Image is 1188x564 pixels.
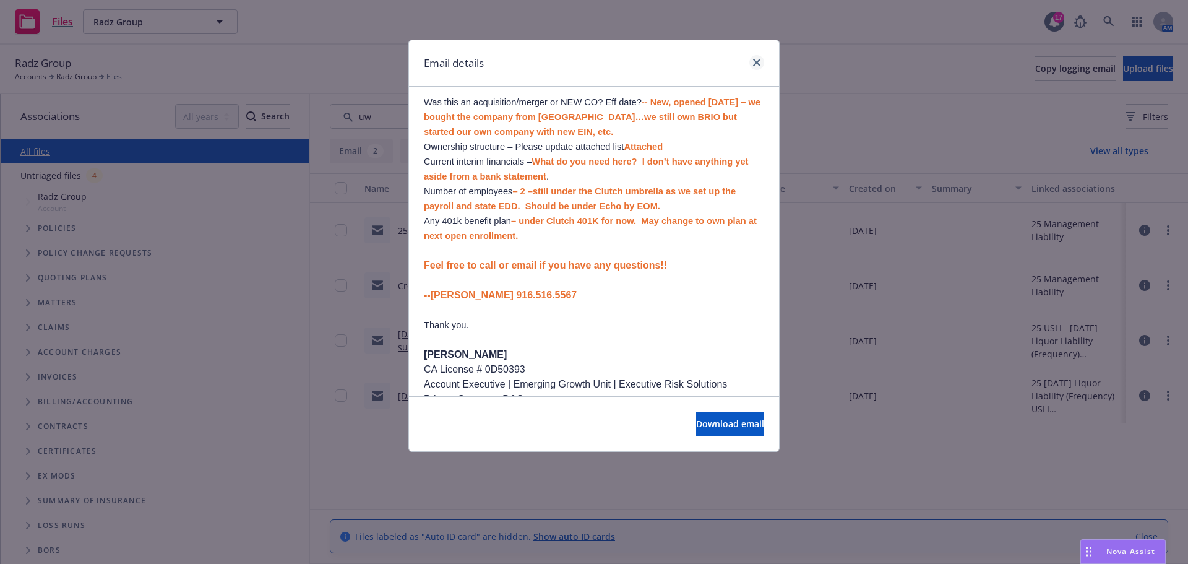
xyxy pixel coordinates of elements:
[424,186,736,211] span: Number of employees
[424,142,663,152] span: Ownership structure – Please update attached list
[696,412,764,436] button: Download email
[1081,540,1096,563] div: Drag to move
[424,364,525,375] span: CA License # 0D50393
[424,97,760,137] span: Was this an acquisition/merger or NEW CO? Eff date?
[424,186,736,211] span: – 2 –still under the Clutch umbrella as we set up the payroll and state EDD. Should be under Echo...
[624,142,663,152] span: Attached
[424,55,484,71] h1: Email details
[424,290,577,300] span: --[PERSON_NAME] 916.516.5567
[424,320,469,330] span: Thank you.
[696,418,764,430] span: Download email
[424,216,757,241] span: Any 401k benefit plan
[1080,539,1166,564] button: Nova Assist
[424,394,524,404] span: Private Company D&O
[424,97,760,137] span: -- New, opened [DATE] – we bought the company from [GEOGRAPHIC_DATA]…we still own BRIO but starte...
[424,260,667,271] span: Feel free to call or email if you have any questions!!
[424,216,757,241] span: – under Clutch 401K for now. May change to own plan at next open enrollment.
[1106,546,1155,557] span: Nova Assist
[424,379,727,389] span: Account Executive | Emerging Growth Unit | Executive Risk Solutions
[424,157,748,181] span: Current interim financials – .
[424,157,748,181] span: What do you need here? I don’t have anything yet aside from a bank statement
[749,55,764,70] a: close
[424,349,507,360] span: [PERSON_NAME]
